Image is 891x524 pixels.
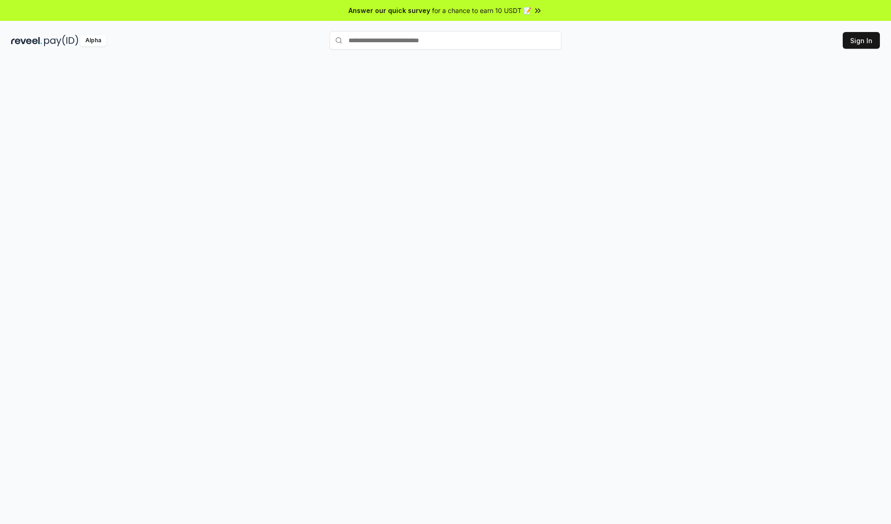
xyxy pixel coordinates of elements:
div: Alpha [80,35,106,46]
button: Sign In [843,32,880,49]
img: reveel_dark [11,35,42,46]
span: for a chance to earn 10 USDT 📝 [432,6,531,15]
img: pay_id [44,35,78,46]
span: Answer our quick survey [349,6,430,15]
